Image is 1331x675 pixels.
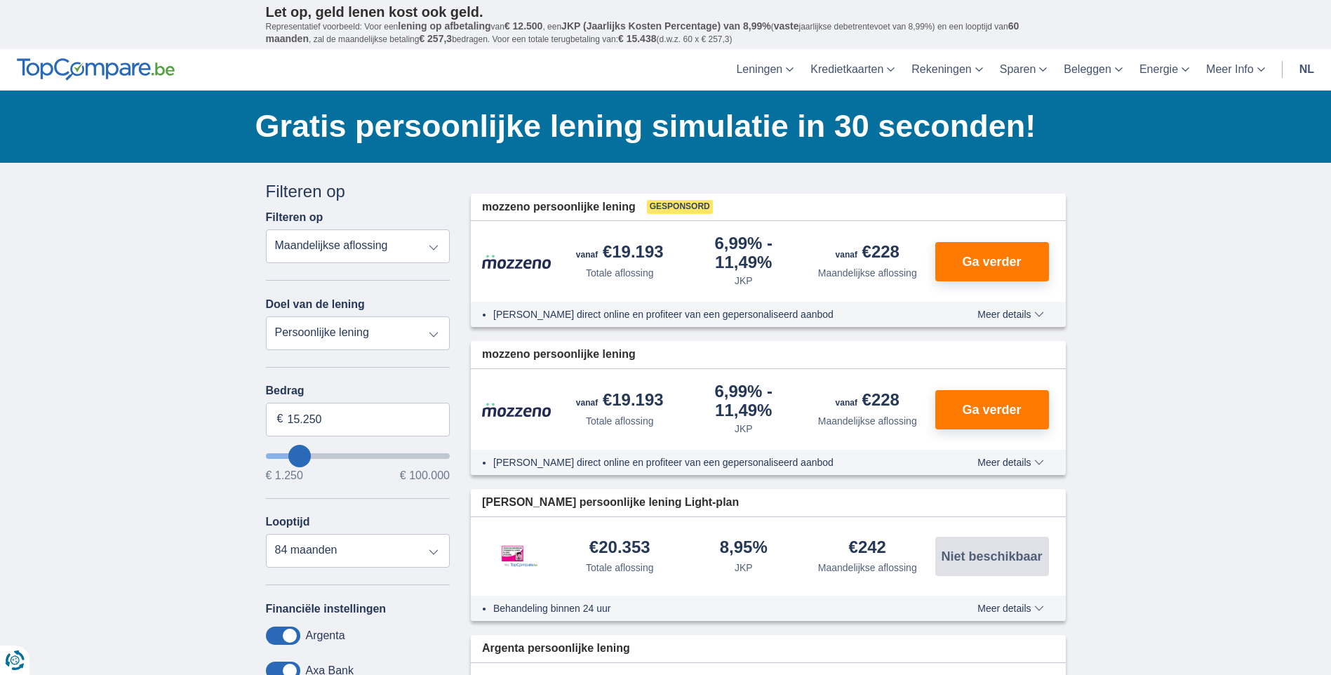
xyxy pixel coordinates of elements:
[561,20,771,32] span: JKP (Jaarlijks Kosten Percentage) van 8,99%
[266,298,365,311] label: Doel van de lening
[1131,49,1198,91] a: Energie
[735,561,753,575] div: JKP
[493,601,926,615] li: Behandeling binnen 24 uur
[266,20,1066,46] p: Representatief voorbeeld: Voor een van , een ( jaarlijkse debetrentevoet van 8,99%) en een loopti...
[400,470,450,481] span: € 100.000
[482,495,739,511] span: [PERSON_NAME] persoonlijke lening Light-plan
[266,470,303,481] span: € 1.250
[967,309,1054,320] button: Meer details
[504,20,543,32] span: € 12.500
[774,20,799,32] span: vaste
[482,641,630,657] span: Argenta persoonlijke lening
[493,307,926,321] li: [PERSON_NAME] direct online en profiteer van een gepersonaliseerd aanbod
[419,33,452,44] span: € 257,3
[935,390,1049,429] button: Ga verder
[935,537,1049,576] button: Niet beschikbaar
[977,309,1043,319] span: Meer details
[962,403,1021,416] span: Ga verder
[266,453,450,459] input: wantToBorrow
[977,457,1043,467] span: Meer details
[576,243,664,263] div: €19.193
[991,49,1056,91] a: Sparen
[482,402,552,417] img: product.pl.alt Mozzeno
[493,455,926,469] li: [PERSON_NAME] direct online en profiteer van een gepersonaliseerd aanbod
[735,422,753,436] div: JKP
[589,539,650,558] div: €20.353
[576,392,664,411] div: €19.193
[266,516,310,528] label: Looptijd
[941,550,1042,563] span: Niet beschikbaar
[266,385,450,397] label: Bedrag
[818,561,917,575] div: Maandelijkse aflossing
[977,603,1043,613] span: Meer details
[720,539,768,558] div: 8,95%
[647,200,713,214] span: Gesponsord
[266,20,1019,44] span: 60 maanden
[586,266,654,280] div: Totale aflossing
[849,539,886,558] div: €242
[1198,49,1273,91] a: Meer Info
[398,20,490,32] span: lening op afbetaling
[482,531,552,582] img: product.pl.alt Leemans Kredieten
[728,49,802,91] a: Leningen
[255,105,1066,148] h1: Gratis persoonlijke lening simulatie in 30 seconden!
[266,211,323,224] label: Filteren op
[688,383,801,419] div: 6,99%
[735,274,753,288] div: JKP
[306,629,345,642] label: Argenta
[17,58,175,81] img: TopCompare
[836,243,899,263] div: €228
[482,347,636,363] span: mozzeno persoonlijke lening
[903,49,991,91] a: Rekeningen
[1291,49,1323,91] a: nl
[586,561,654,575] div: Totale aflossing
[967,603,1054,614] button: Meer details
[802,49,903,91] a: Kredietkaarten
[277,411,283,427] span: €
[266,4,1066,20] p: Let op, geld lenen kost ook geld.
[836,392,899,411] div: €228
[618,33,657,44] span: € 15.438
[962,255,1021,268] span: Ga verder
[967,457,1054,468] button: Meer details
[482,199,636,215] span: mozzeno persoonlijke lening
[818,266,917,280] div: Maandelijkse aflossing
[266,180,450,203] div: Filteren op
[482,254,552,269] img: product.pl.alt Mozzeno
[266,603,387,615] label: Financiële instellingen
[586,414,654,428] div: Totale aflossing
[688,235,801,271] div: 6,99%
[1055,49,1131,91] a: Beleggen
[935,242,1049,281] button: Ga verder
[818,414,917,428] div: Maandelijkse aflossing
